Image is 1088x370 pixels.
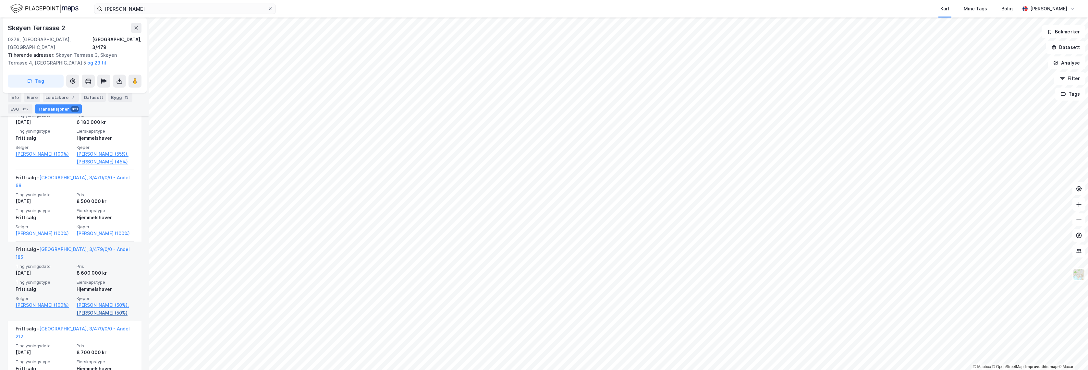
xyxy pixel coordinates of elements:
[8,75,64,88] button: Tag
[16,145,73,150] span: Selger
[16,269,73,277] div: [DATE]
[1054,72,1085,85] button: Filter
[77,158,134,166] a: [PERSON_NAME] (45%)
[108,93,132,102] div: Bygg
[8,93,21,102] div: Info
[16,192,73,197] span: Tinglysningsdato
[24,93,40,102] div: Eiere
[77,359,134,364] span: Eierskapstype
[123,94,130,101] div: 13
[16,280,73,285] span: Tinglysningstype
[16,118,73,126] div: [DATE]
[77,301,134,309] a: [PERSON_NAME] (50%),
[964,5,987,13] div: Mine Tags
[1073,268,1085,280] img: Z
[77,118,134,126] div: 6 180 000 kr
[77,280,134,285] span: Eierskapstype
[16,174,134,192] div: Fritt salg -
[43,93,79,102] div: Leietakere
[77,349,134,356] div: 8 700 000 kr
[77,296,134,301] span: Kjøper
[16,301,73,309] a: [PERSON_NAME] (100%)
[10,3,79,14] img: logo.f888ab2527a4732fd821a326f86c7f29.svg
[77,343,134,349] span: Pris
[102,4,268,14] input: Søk på adresse, matrikkel, gårdeiere, leietakere eller personer
[81,93,106,102] div: Datasett
[16,326,130,339] a: [GEOGRAPHIC_DATA], 3/479/0/0 - Andel 212
[1030,5,1067,13] div: [PERSON_NAME]
[8,51,136,67] div: Skøyen Terrasse 3, Skøyen Terrasse 4, [GEOGRAPHIC_DATA] 5
[1025,364,1057,369] a: Improve this map
[16,134,73,142] div: Fritt salg
[77,309,134,317] a: [PERSON_NAME] (50%)
[16,325,134,343] div: Fritt salg -
[77,208,134,213] span: Eierskapstype
[77,269,134,277] div: 8 600 000 kr
[16,128,73,134] span: Tinglysningstype
[77,285,134,293] div: Hjemmelshaver
[1001,5,1013,13] div: Bolig
[77,230,134,237] a: [PERSON_NAME] (100%)
[8,52,56,58] span: Tilhørende adresser:
[77,197,134,205] div: 8 500 000 kr
[1048,56,1085,69] button: Analyse
[16,150,73,158] a: [PERSON_NAME] (100%)
[8,104,32,113] div: ESG
[1055,88,1085,101] button: Tags
[35,104,82,113] div: Transaksjoner
[77,134,134,142] div: Hjemmelshaver
[77,214,134,221] div: Hjemmelshaver
[940,5,949,13] div: Kart
[16,197,73,205] div: [DATE]
[77,128,134,134] span: Eierskapstype
[16,175,130,188] a: [GEOGRAPHIC_DATA], 3/479/0/0 - Andel 68
[70,106,79,112] div: 821
[16,359,73,364] span: Tinglysningstype
[77,192,134,197] span: Pris
[16,296,73,301] span: Selger
[16,349,73,356] div: [DATE]
[77,150,134,158] a: [PERSON_NAME] (55%),
[77,224,134,230] span: Kjøper
[16,214,73,221] div: Fritt salg
[16,230,73,237] a: [PERSON_NAME] (100%)
[1056,339,1088,370] iframe: Chat Widget
[992,364,1024,369] a: OpenStreetMap
[16,224,73,230] span: Selger
[70,94,76,101] div: 7
[92,36,141,51] div: [GEOGRAPHIC_DATA], 3/479
[77,264,134,269] span: Pris
[1046,41,1085,54] button: Datasett
[1042,25,1085,38] button: Bokmerker
[16,245,134,264] div: Fritt salg -
[16,208,73,213] span: Tinglysningstype
[16,246,130,260] a: [GEOGRAPHIC_DATA], 3/479/0/0 - Andel 185
[1056,339,1088,370] div: Kontrollprogram for chat
[8,23,67,33] div: Skøyen Terrasse 2
[16,343,73,349] span: Tinglysningsdato
[77,145,134,150] span: Kjøper
[8,36,92,51] div: 0276, [GEOGRAPHIC_DATA], [GEOGRAPHIC_DATA]
[16,285,73,293] div: Fritt salg
[20,106,30,112] div: 322
[973,364,991,369] a: Mapbox
[16,264,73,269] span: Tinglysningsdato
